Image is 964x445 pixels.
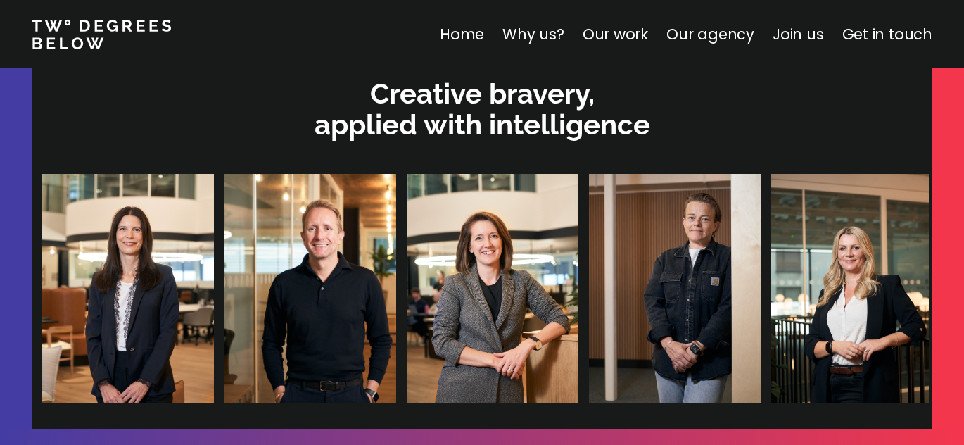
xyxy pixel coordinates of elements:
a: Our agency [666,24,754,44]
a: Our work [583,24,648,44]
img: James [224,174,395,403]
img: Clare [42,174,213,403]
a: Why us? [502,24,564,44]
img: Halina [770,174,942,403]
a: Join us [773,24,824,44]
a: Get in touch [842,24,932,44]
img: Gemma [406,174,578,403]
p: Creative bravery, applied with intelligence [39,78,925,140]
a: Home [440,24,484,44]
img: Dani [588,174,760,403]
